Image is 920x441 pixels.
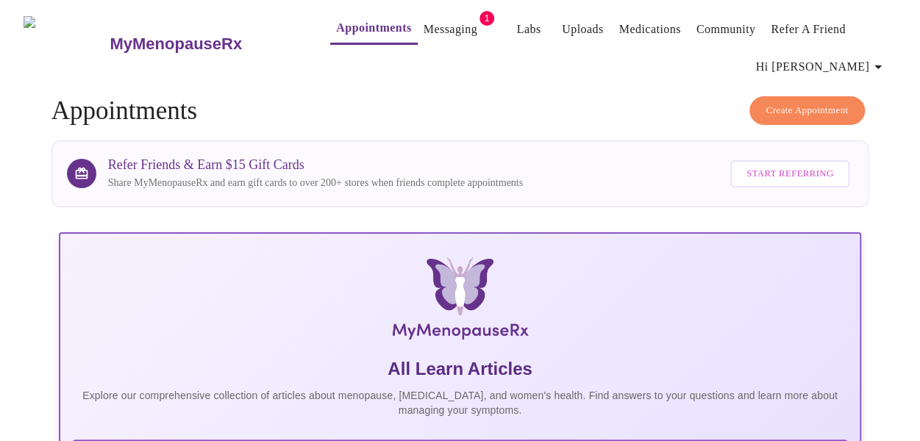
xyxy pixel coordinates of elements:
button: Refer a Friend [765,15,852,44]
button: Community [691,15,762,44]
a: Appointments [336,18,411,38]
button: Medications [613,15,687,44]
button: Appointments [330,13,417,45]
button: Start Referring [730,160,849,187]
img: MyMenopauseRx Logo [24,16,108,71]
h4: Appointments [51,96,869,126]
button: Uploads [556,15,610,44]
a: Start Referring [727,153,853,195]
h5: All Learn Articles [72,357,849,381]
p: Explore our comprehensive collection of articles about menopause, [MEDICAL_DATA], and women's hea... [72,388,849,417]
a: Messaging [424,19,477,40]
a: Medications [619,19,681,40]
span: Start Referring [746,165,833,182]
button: Messaging [418,15,483,44]
a: MyMenopauseRx [108,18,301,70]
img: MyMenopauseRx Logo [193,257,728,345]
span: Create Appointment [766,102,849,119]
button: Hi [PERSON_NAME] [750,52,893,82]
h3: Refer Friends & Earn $15 Gift Cards [108,157,523,173]
a: Labs [517,19,541,40]
a: Refer a Friend [771,19,846,40]
a: Uploads [562,19,604,40]
button: Create Appointment [749,96,866,125]
h3: MyMenopauseRx [110,35,242,54]
span: Hi [PERSON_NAME] [756,57,887,77]
p: Share MyMenopauseRx and earn gift cards to over 200+ stores when friends complete appointments [108,176,523,190]
span: 1 [479,11,494,26]
a: Community [696,19,756,40]
button: Labs [505,15,552,44]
